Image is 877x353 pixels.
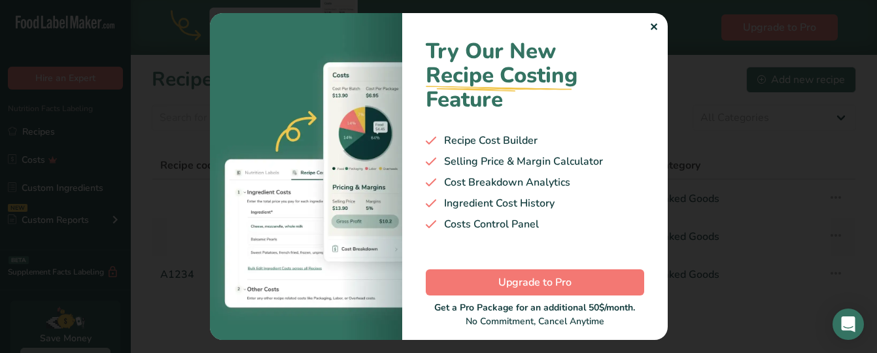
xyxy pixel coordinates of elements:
div: Open Intercom Messenger [833,309,864,340]
img: costing-image-1.bb94421.webp [210,13,402,352]
button: Upgrade to Pro [426,269,644,295]
div: Costs Control Panel [426,216,644,232]
span: Upgrade to Pro [498,275,572,290]
div: Get a Pro Package for an additional 50$/month. [426,301,644,314]
span: Recipe Costing [426,61,577,90]
div: Ingredient Cost History [426,195,644,211]
div: Cost Breakdown Analytics [426,175,644,190]
div: No Commitment, Cancel Anytime [426,301,644,328]
h1: Try Our New Feature [426,39,644,112]
div: Selling Price & Margin Calculator [426,154,644,169]
div: Recipe Cost Builder [426,133,644,148]
div: ✕ [649,20,658,35]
